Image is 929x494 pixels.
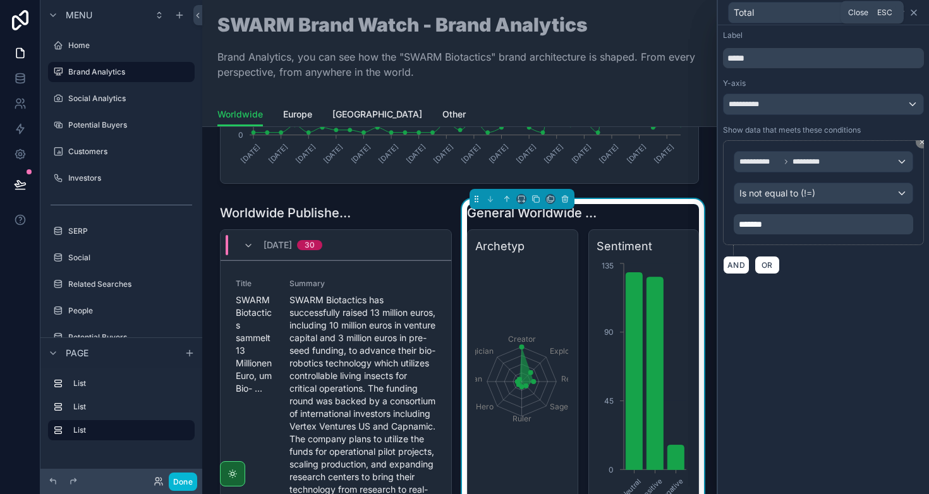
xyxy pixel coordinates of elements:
[305,240,315,250] div: 30
[169,473,197,491] button: Done
[283,108,312,121] span: Europe
[68,306,192,316] label: People
[602,261,614,270] tspan: 135
[723,30,743,40] label: Label
[755,256,780,274] button: OR
[48,301,195,321] a: People
[68,40,192,51] label: Home
[597,238,691,255] h3: Sentiment
[48,62,195,82] a: Brand Analytics
[609,465,614,474] tspan: 0
[467,204,604,222] h1: General Worldwide Brand Perception | Stats
[728,2,873,23] button: Total
[476,402,494,411] tspan: Hero
[48,327,195,347] a: Potential Buyers
[332,108,422,121] span: [GEOGRAPHIC_DATA]
[550,402,568,411] tspan: Sage
[723,256,750,274] button: AND
[475,238,570,255] h3: Archetyp
[68,226,192,236] label: SERP
[604,327,614,337] tspan: 90
[723,78,746,88] label: Y-axis
[513,414,531,423] tspan: Ruler
[550,346,580,356] tspan: Explorer
[48,88,195,109] a: Social Analytics
[283,103,312,128] a: Europe
[68,93,192,104] label: Social Analytics
[604,396,614,406] tspan: 45
[734,6,754,19] span: Total
[264,239,292,251] span: [DATE]
[48,35,195,56] a: Home
[848,8,868,18] span: Close
[68,67,187,77] label: Brand Analytics
[48,168,195,188] a: Investors
[68,332,192,342] label: Potential Buyers
[68,173,192,183] label: Investors
[875,8,895,18] span: Esc
[217,108,263,121] span: Worldwide
[68,120,192,130] label: Potential Buyers
[48,248,195,268] a: Social
[739,187,815,200] span: Is not equal to (!=)
[48,142,195,162] a: Customers
[561,374,581,383] tspan: Rebel
[734,183,913,204] button: Is not equal to (!=)
[759,260,775,270] span: OR
[73,378,190,389] label: List
[442,108,466,121] span: Other
[332,103,422,128] a: [GEOGRAPHIC_DATA]
[723,125,861,135] label: Show data that meets these conditions
[217,49,701,80] p: Brand Analytics, you can see how the "SWARM Biotactics" brand architecture is shaped. From every ...
[68,253,192,263] label: Social
[66,9,92,21] span: Menu
[73,402,190,412] label: List
[68,279,192,289] label: Related Searches
[73,425,185,435] label: List
[461,346,494,356] tspan: Magician
[68,147,192,157] label: Customers
[66,347,88,359] span: Page
[40,368,202,453] div: scrollable content
[217,103,263,127] a: Worldwide
[48,274,195,294] a: Related Searches
[508,334,536,344] tspan: Creator
[48,115,195,135] a: Potential Buyers
[442,103,466,128] a: Other
[217,15,701,34] h1: SWARM Brand Watch - Brand Analytics
[446,374,482,383] tspan: Everyman
[48,221,195,241] a: SERP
